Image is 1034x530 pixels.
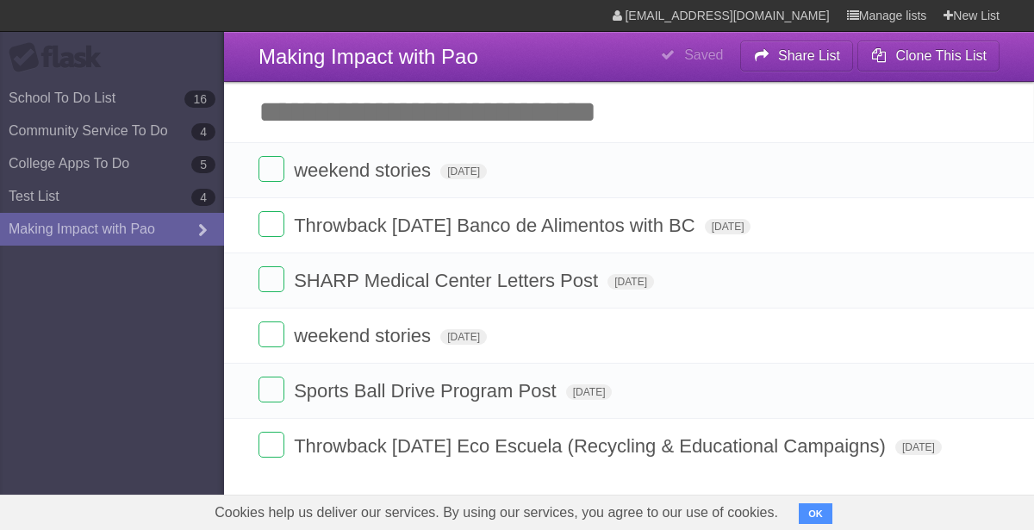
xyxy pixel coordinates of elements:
span: weekend stories [294,325,435,346]
span: SHARP Medical Center Letters Post [294,270,602,291]
span: Throwback [DATE] Eco Escuela (Recycling & Educational Campaigns) [294,435,890,457]
span: [DATE] [566,384,613,400]
span: weekend stories [294,159,435,181]
b: Saved [684,47,723,62]
span: Sports Ball Drive Program Post [294,380,560,402]
button: Clone This List [857,41,1000,72]
b: 5 [191,156,215,173]
label: Done [258,156,284,182]
label: Done [258,432,284,458]
b: 16 [184,90,215,108]
span: [DATE] [440,164,487,179]
b: Share List [778,48,840,63]
button: Share List [740,41,854,72]
span: Cookies help us deliver our services. By using our services, you agree to our use of cookies. [197,496,795,530]
span: Throwback [DATE] Banco de Alimentos with BC [294,215,699,236]
b: 4 [191,123,215,140]
span: Making Impact with Pao [258,45,478,68]
label: Done [258,321,284,347]
b: Clone This List [895,48,987,63]
label: Done [258,266,284,292]
span: [DATE] [895,440,942,455]
label: Done [258,377,284,402]
label: Done [258,211,284,237]
button: OK [799,503,832,524]
b: 4 [191,189,215,206]
div: Flask [9,42,112,73]
span: [DATE] [607,274,654,290]
span: [DATE] [440,329,487,345]
span: [DATE] [705,219,751,234]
